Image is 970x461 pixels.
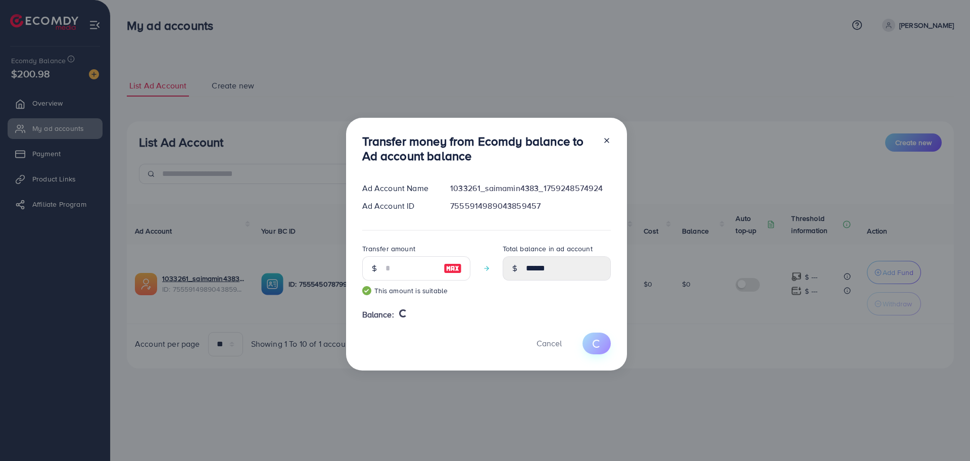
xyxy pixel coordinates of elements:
[354,182,443,194] div: Ad Account Name
[362,134,595,163] h3: Transfer money from Ecomdy balance to Ad account balance
[503,244,593,254] label: Total balance in ad account
[524,333,574,354] button: Cancel
[537,338,562,349] span: Cancel
[362,309,394,320] span: Balance:
[927,416,962,453] iframe: Chat
[362,286,470,296] small: This amount is suitable
[442,182,618,194] div: 1033261_saimamin4383_1759248574924
[442,200,618,212] div: 7555914989043859457
[362,286,371,295] img: guide
[444,262,462,274] img: image
[354,200,443,212] div: Ad Account ID
[362,244,415,254] label: Transfer amount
